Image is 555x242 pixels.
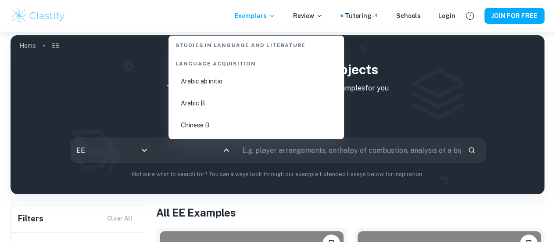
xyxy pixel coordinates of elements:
[438,11,455,21] a: Login
[396,11,421,21] a: Schools
[172,93,340,113] li: Arabic B
[464,143,479,158] button: Search
[18,83,537,94] p: Type a search phrase to find the most relevant EE examples for you
[293,11,323,21] p: Review
[220,144,233,156] button: Close
[11,7,66,25] img: Clastify logo
[172,71,340,91] li: Arabic ab initio
[52,41,60,51] p: EE
[172,53,340,71] div: Language Acquisition
[236,138,461,163] input: E.g. player arrangements, enthalpy of combustion, analysis of a big city...
[172,34,340,53] div: Studies in Language and Literature
[172,115,340,135] li: Chinese B
[18,213,43,225] h6: Filters
[11,35,544,194] img: profile cover
[18,60,537,79] h1: IB EE examples for all subjects
[18,170,537,179] p: Not sure what to search for? You can always look through our example Extended Essays below for in...
[462,8,477,23] button: Help and Feedback
[156,205,544,220] h1: All EE Examples
[484,8,544,24] button: JOIN FOR FREE
[235,11,276,21] p: Exemplars
[19,40,36,52] a: Home
[70,138,153,163] div: EE
[345,11,379,21] a: Tutoring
